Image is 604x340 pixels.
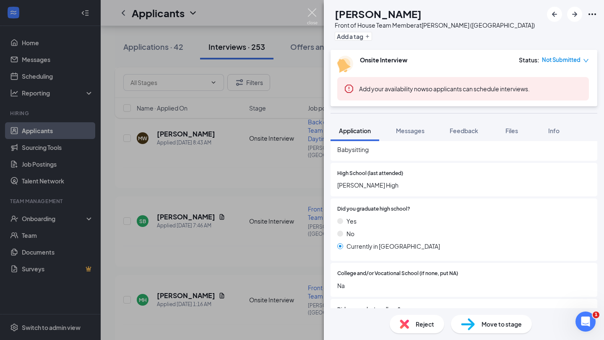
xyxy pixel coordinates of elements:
span: Files [505,127,518,134]
div: Status : [519,56,539,64]
svg: ArrowRight [570,9,580,19]
button: PlusAdd a tag [335,32,372,41]
span: College and/or Vocational School (if none, put NA) [337,270,458,278]
span: down [583,58,589,64]
svg: Ellipses [587,9,597,19]
span: Info [548,127,560,134]
span: Yes [346,216,357,226]
svg: Error [344,84,354,94]
span: Application [339,127,371,134]
span: Reject [416,319,434,329]
span: High School (last attended) [337,170,403,178]
button: Add your availability now [359,85,426,93]
span: Messages [396,127,424,134]
h1: [PERSON_NAME] [335,7,422,21]
span: [PERSON_NAME] High [337,180,591,190]
span: Babysitting [337,145,591,154]
span: Na [337,281,591,290]
svg: Plus [365,34,370,39]
span: Not Submitted [542,56,581,64]
div: Front of House Team Member at [PERSON_NAME] ([GEOGRAPHIC_DATA]) [335,21,535,29]
b: Onsite Interview [360,56,407,64]
span: Currently in [GEOGRAPHIC_DATA] [346,242,440,251]
span: 1 [593,312,599,318]
button: ArrowLeftNew [547,7,562,22]
span: Move to stage [482,319,522,329]
span: Did you graduate high school? [337,205,410,213]
span: Feedback [450,127,478,134]
iframe: Intercom live chat [575,312,596,332]
span: Did you graduate college? [337,306,401,314]
svg: ArrowLeftNew [549,9,560,19]
span: so applicants can schedule interviews. [359,85,530,93]
span: No [346,229,354,238]
button: ArrowRight [567,7,582,22]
